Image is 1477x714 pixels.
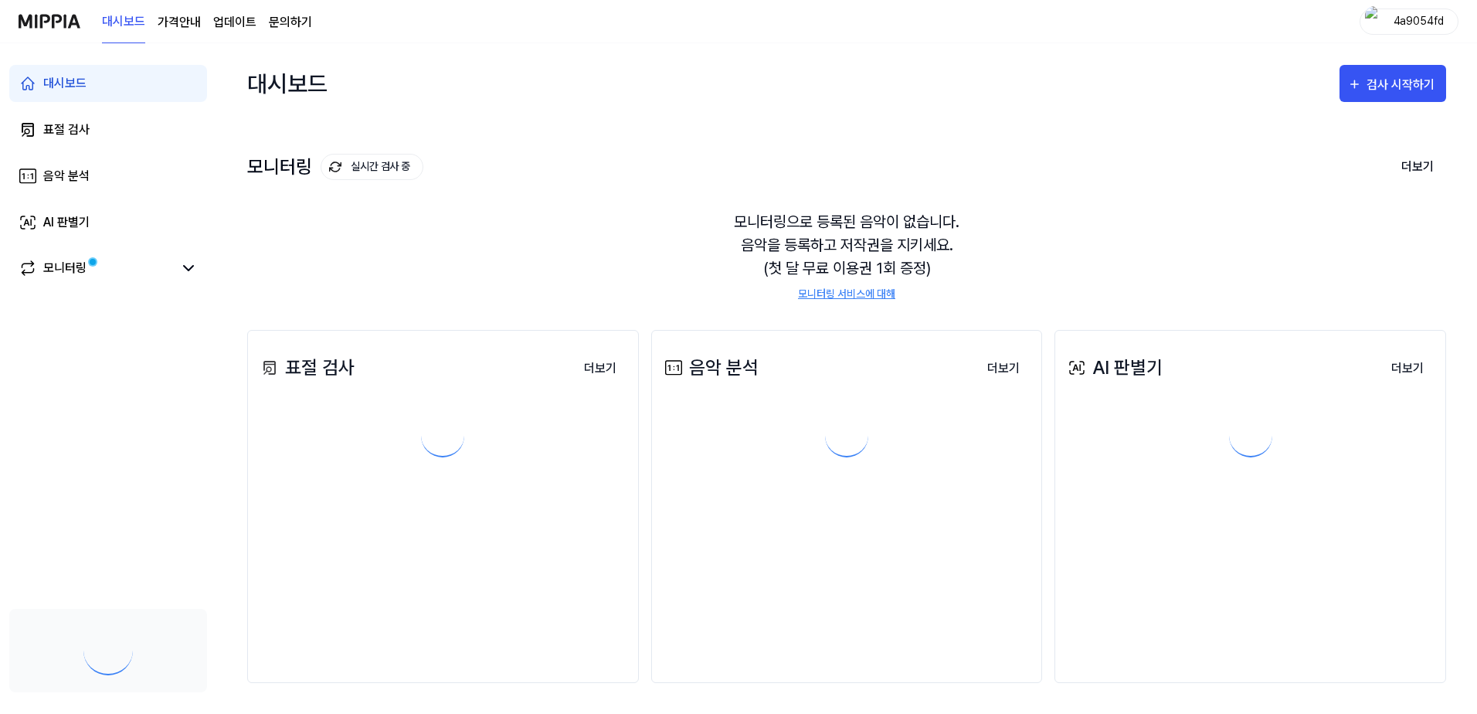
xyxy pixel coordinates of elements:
[1367,75,1438,95] div: 검사 시작하기
[1365,6,1384,37] img: profile
[1388,12,1448,29] div: 4a9054fd
[269,13,312,32] a: 문의하기
[9,204,207,241] a: AI 판별기
[102,1,145,43] a: 대시보드
[572,353,629,384] button: 더보기
[9,158,207,195] a: 음악 분석
[9,65,207,102] a: 대시보드
[1389,151,1446,183] button: 더보기
[43,213,90,232] div: AI 판별기
[247,154,423,180] div: 모니터링
[43,121,90,139] div: 표절 검사
[321,154,423,180] button: 실시간 검사 중
[1339,65,1446,102] button: 검사 시작하기
[572,352,629,384] a: 더보기
[247,192,1446,321] div: 모니터링으로 등록된 음악이 없습니다. 음악을 등록하고 저작권을 지키세요. (첫 달 무료 이용권 1회 증정)
[1064,354,1163,382] div: AI 판별기
[43,74,87,93] div: 대시보드
[213,13,256,32] a: 업데이트
[798,286,895,302] a: 모니터링 서비스에 대해
[257,354,355,382] div: 표절 검사
[975,353,1032,384] button: 더보기
[9,111,207,148] a: 표절 검사
[1379,353,1436,384] button: 더보기
[329,161,341,173] img: monitoring Icon
[19,259,173,277] a: 모니터링
[975,352,1032,384] a: 더보기
[1360,8,1458,35] button: profile4a9054fd
[158,13,201,32] a: 가격안내
[247,59,328,108] div: 대시보드
[1379,352,1436,384] a: 더보기
[43,167,90,185] div: 음악 분석
[661,354,759,382] div: 음악 분석
[43,259,87,277] div: 모니터링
